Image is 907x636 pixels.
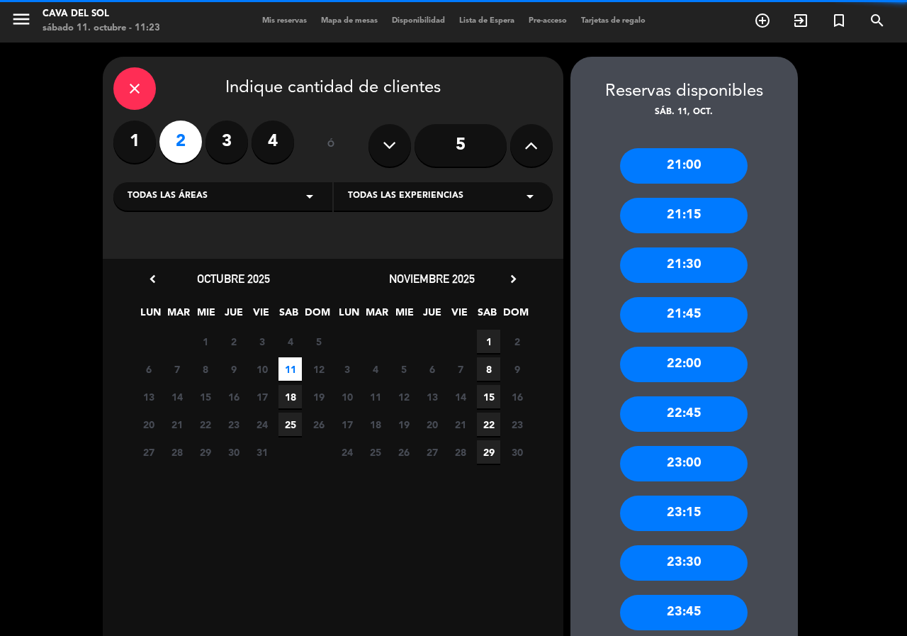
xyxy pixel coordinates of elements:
[278,385,302,408] span: 18
[505,440,529,464] span: 30
[335,385,359,408] span: 10
[477,413,500,436] span: 22
[305,304,328,328] span: DOM
[159,121,202,163] label: 2
[307,357,330,381] span: 12
[475,304,499,328] span: SAB
[193,440,217,464] span: 29
[449,440,472,464] span: 28
[113,121,156,163] label: 1
[222,440,245,464] span: 30
[830,12,847,29] i: turned_in_not
[392,413,415,436] span: 19
[506,272,521,286] i: chevron_right
[505,413,529,436] span: 23
[205,121,248,163] label: 3
[420,357,444,381] span: 6
[570,106,798,120] div: sáb. 11, oct.
[477,440,500,464] span: 29
[301,188,318,205] i: arrow_drop_down
[869,12,886,29] i: search
[278,413,302,436] span: 25
[193,357,217,381] span: 8
[574,17,653,25] span: Tarjetas de regalo
[222,357,245,381] span: 9
[449,413,472,436] span: 21
[449,385,472,408] span: 14
[308,121,354,170] div: ó
[620,247,748,283] div: 21:30
[165,413,188,436] span: 21
[139,304,162,328] span: LUN
[113,67,553,110] div: Indique cantidad de clientes
[250,413,274,436] span: 24
[11,9,32,35] button: menu
[43,7,160,21] div: Cava del Sol
[278,357,302,381] span: 11
[477,385,500,408] span: 15
[252,121,294,163] label: 4
[307,330,330,353] span: 5
[364,357,387,381] span: 4
[392,440,415,464] span: 26
[222,330,245,353] span: 2
[167,304,190,328] span: MAR
[11,9,32,30] i: menu
[477,357,500,381] span: 8
[620,496,748,531] div: 23:15
[43,21,160,35] div: sábado 11. octubre - 11:23
[128,189,208,203] span: Todas las áreas
[385,17,452,25] span: Disponibilidad
[392,385,415,408] span: 12
[477,330,500,353] span: 1
[505,385,529,408] span: 16
[364,385,387,408] span: 11
[197,272,270,286] span: octubre 2025
[255,17,314,25] span: Mis reservas
[222,413,245,436] span: 23
[222,304,245,328] span: JUE
[620,347,748,382] div: 22:00
[137,385,160,408] span: 13
[137,413,160,436] span: 20
[389,272,475,286] span: noviembre 2025
[420,413,444,436] span: 20
[449,357,472,381] span: 7
[165,357,188,381] span: 7
[278,330,302,353] span: 4
[137,440,160,464] span: 27
[250,385,274,408] span: 17
[277,304,300,328] span: SAB
[307,385,330,408] span: 19
[503,304,526,328] span: DOM
[620,396,748,432] div: 22:45
[364,440,387,464] span: 25
[126,80,143,97] i: close
[307,413,330,436] span: 26
[620,595,748,630] div: 23:45
[348,189,463,203] span: Todas las experiencias
[193,330,217,353] span: 1
[420,440,444,464] span: 27
[393,304,416,328] span: MIE
[522,188,539,205] i: arrow_drop_down
[222,385,245,408] span: 16
[165,440,188,464] span: 28
[314,17,385,25] span: Mapa de mesas
[250,330,274,353] span: 3
[364,413,387,436] span: 18
[754,12,771,29] i: add_circle_outline
[137,357,160,381] span: 6
[335,440,359,464] span: 24
[522,17,574,25] span: Pre-acceso
[337,304,361,328] span: LUN
[335,357,359,381] span: 3
[420,385,444,408] span: 13
[620,446,748,481] div: 23:00
[505,330,529,353] span: 2
[620,198,748,233] div: 21:15
[365,304,388,328] span: MAR
[505,357,529,381] span: 9
[165,385,188,408] span: 14
[620,148,748,184] div: 21:00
